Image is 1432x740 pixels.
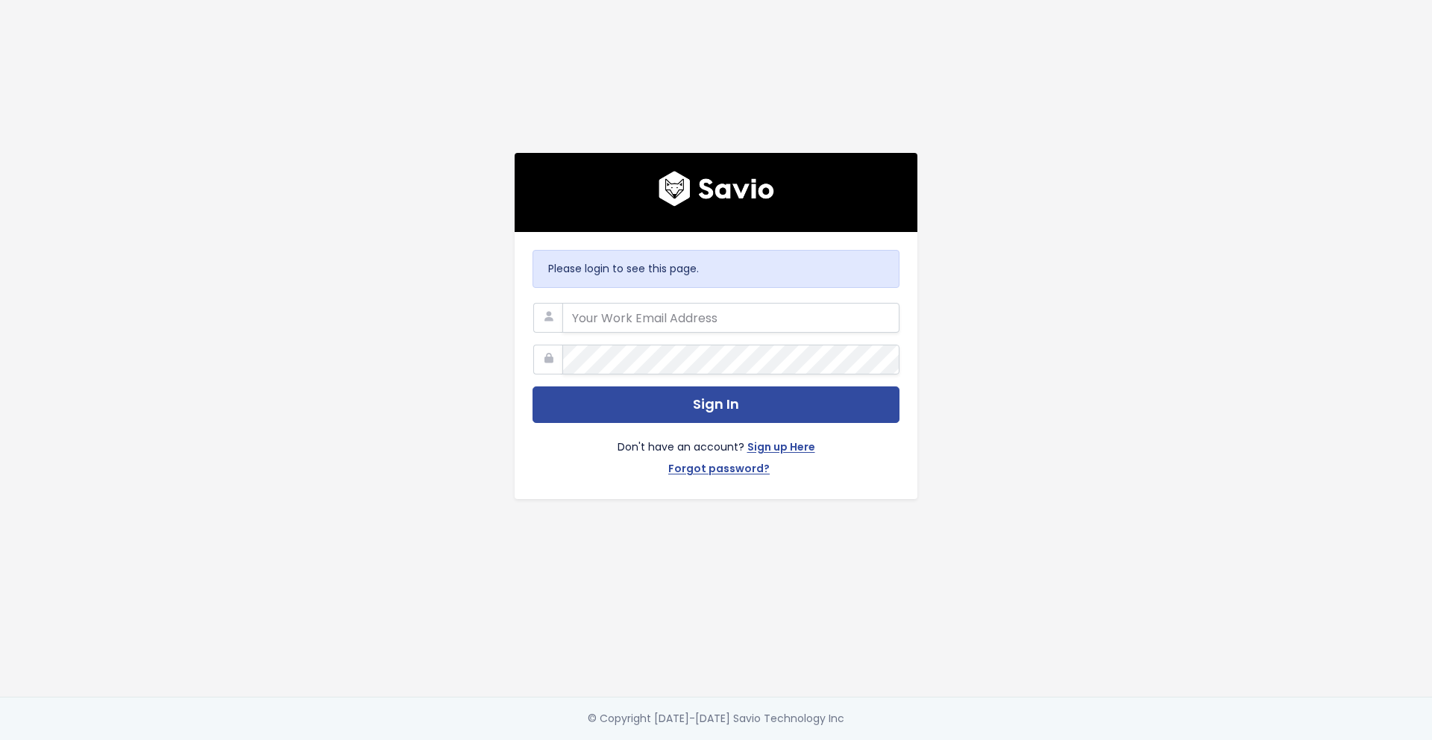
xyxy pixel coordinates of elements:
div: Don't have an account? [533,423,899,481]
img: logo600x187.a314fd40982d.png [659,171,774,207]
p: Please login to see this page. [548,260,884,278]
a: Sign up Here [747,438,815,460]
input: Your Work Email Address [562,303,899,333]
div: © Copyright [DATE]-[DATE] Savio Technology Inc [588,709,844,728]
a: Forgot password? [668,460,770,481]
button: Sign In [533,386,899,423]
